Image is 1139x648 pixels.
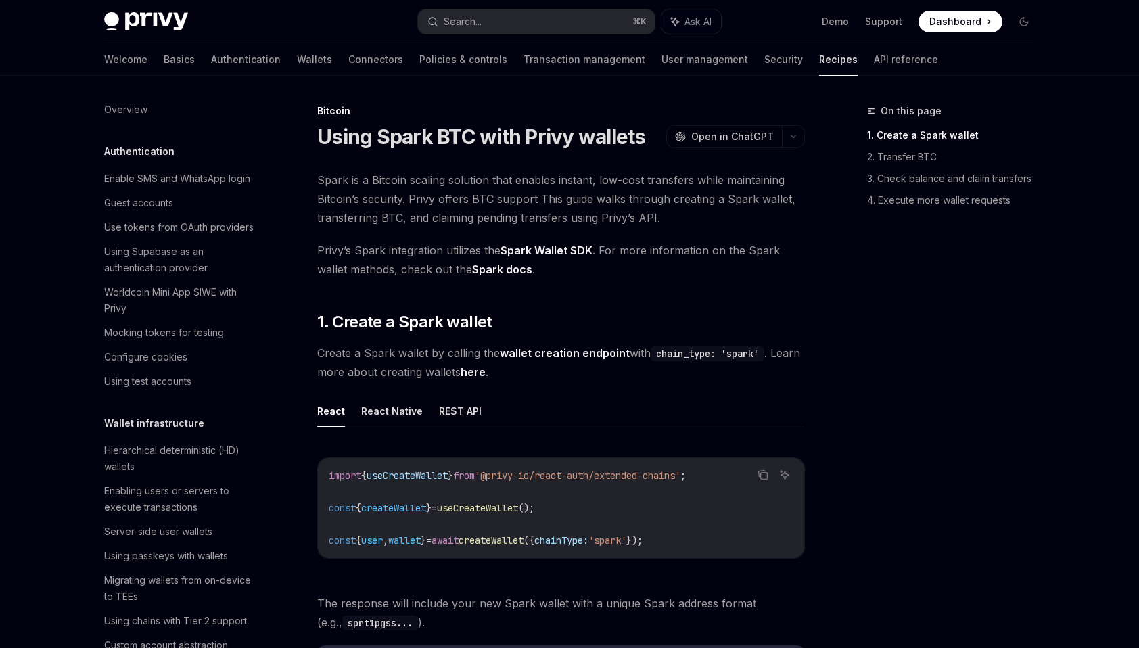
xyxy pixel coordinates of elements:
div: Hierarchical deterministic (HD) wallets [104,442,258,475]
a: Using Supabase as an authentication provider [93,239,266,280]
img: dark logo [104,12,188,31]
span: ⌘ K [632,16,647,27]
span: createWallet [361,502,426,514]
a: Transaction management [524,43,645,76]
span: } [426,502,432,514]
a: 3. Check balance and claim transfers [867,168,1046,189]
span: , [383,534,388,547]
a: Security [764,43,803,76]
a: Enable SMS and WhatsApp login [93,166,266,191]
span: from [453,469,475,482]
a: Policies & controls [419,43,507,76]
div: Enable SMS and WhatsApp login [104,170,250,187]
span: Dashboard [929,15,981,28]
div: Mocking tokens for testing [104,325,224,341]
span: createWallet [459,534,524,547]
div: Migrating wallets from on-device to TEEs [104,572,258,605]
a: Spark Wallet SDK [501,244,592,258]
a: Connectors [348,43,403,76]
button: React [317,395,345,427]
span: 'spark' [588,534,626,547]
a: API reference [874,43,938,76]
code: chain_type: 'spark' [651,346,764,361]
span: useCreateWallet [437,502,518,514]
div: Server-side user wallets [104,524,212,540]
div: Guest accounts [104,195,173,211]
button: Toggle dark mode [1013,11,1035,32]
span: const [329,534,356,547]
span: } [421,534,426,547]
a: Basics [164,43,195,76]
code: sprt1pgss... [342,616,418,630]
a: Hierarchical deterministic (HD) wallets [93,438,266,479]
span: On this page [881,103,942,119]
a: Using chains with Tier 2 support [93,609,266,633]
div: Using test accounts [104,373,191,390]
span: chainType: [534,534,588,547]
span: Privy’s Spark integration utilizes the . For more information on the Spark wallet methods, check ... [317,241,805,279]
a: Dashboard [919,11,1002,32]
span: import [329,469,361,482]
a: Use tokens from OAuth providers [93,215,266,239]
a: here [461,365,486,379]
a: Welcome [104,43,147,76]
div: Using Supabase as an authentication provider [104,244,258,276]
div: Bitcoin [317,104,805,118]
span: wallet [388,534,421,547]
button: Ask AI [661,9,721,34]
div: Configure cookies [104,349,187,365]
div: Search... [444,14,482,30]
a: Support [865,15,902,28]
a: Enabling users or servers to execute transactions [93,479,266,519]
div: Using passkeys with wallets [104,548,228,564]
a: Wallets [297,43,332,76]
a: Recipes [819,43,858,76]
a: Configure cookies [93,345,266,369]
a: Using test accounts [93,369,266,394]
span: The response will include your new Spark wallet with a unique Spark address format (e.g., ). [317,594,805,632]
span: 1. Create a Spark wallet [317,311,492,333]
a: 2. Transfer BTC [867,146,1046,168]
span: = [426,534,432,547]
div: Enabling users or servers to execute transactions [104,483,258,515]
span: ({ [524,534,534,547]
a: Overview [93,97,266,122]
span: Spark is a Bitcoin scaling solution that enables instant, low-cost transfers while maintaining Bi... [317,170,805,227]
span: user [361,534,383,547]
div: Use tokens from OAuth providers [104,219,254,235]
a: 4. Execute more wallet requests [867,189,1046,211]
div: Overview [104,101,147,118]
button: Open in ChatGPT [666,125,782,148]
span: Open in ChatGPT [691,130,774,143]
h1: Using Spark BTC with Privy wallets [317,124,646,149]
span: ; [680,469,686,482]
a: Guest accounts [93,191,266,215]
span: Ask AI [684,15,712,28]
span: }); [626,534,643,547]
a: wallet creation endpoint [500,346,630,361]
span: useCreateWallet [367,469,448,482]
span: = [432,502,437,514]
span: { [356,502,361,514]
a: Worldcoin Mini App SIWE with Privy [93,280,266,321]
a: User management [661,43,748,76]
h5: Wallet infrastructure [104,415,204,432]
span: } [448,469,453,482]
a: Spark docs [472,262,532,277]
a: 1. Create a Spark wallet [867,124,1046,146]
div: Using chains with Tier 2 support [104,613,247,629]
h5: Authentication [104,143,175,160]
a: Demo [822,15,849,28]
button: Search...⌘K [418,9,655,34]
a: Authentication [211,43,281,76]
button: Ask AI [776,466,793,484]
span: const [329,502,356,514]
div: Worldcoin Mini App SIWE with Privy [104,284,258,317]
button: Copy the contents from the code block [754,466,772,484]
span: (); [518,502,534,514]
span: '@privy-io/react-auth/extended-chains' [475,469,680,482]
a: Migrating wallets from on-device to TEEs [93,568,266,609]
a: Mocking tokens for testing [93,321,266,345]
span: Create a Spark wallet by calling the with . Learn more about creating wallets . [317,344,805,381]
a: Server-side user wallets [93,519,266,544]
